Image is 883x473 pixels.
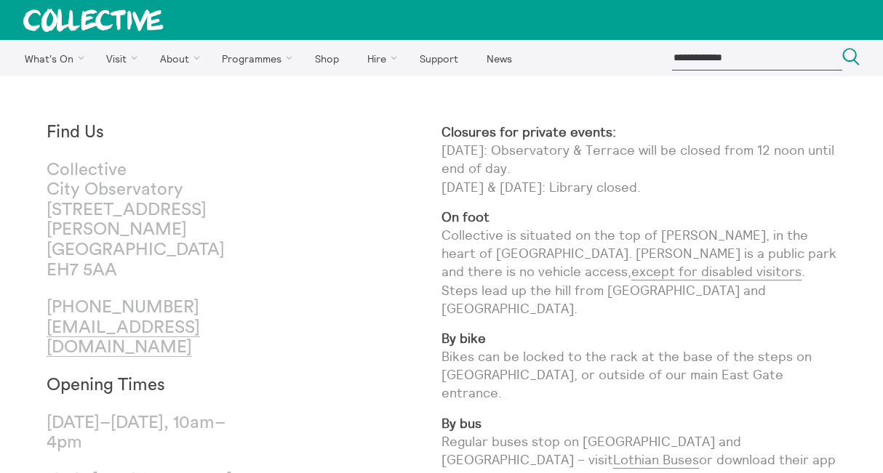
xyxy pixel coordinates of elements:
strong: Closures for private events: [441,124,616,140]
a: Visit [94,40,145,76]
p: Collective City Observatory [STREET_ADDRESS][PERSON_NAME] [GEOGRAPHIC_DATA] EH7 5AA [47,161,244,281]
a: Lothian Buses [613,451,699,469]
a: Programmes [209,40,300,76]
a: Shop [302,40,351,76]
a: except for disabled visitors [631,263,802,280]
p: [DATE]–[DATE], 10am–4pm [47,413,244,453]
a: [EMAIL_ADDRESS][DOMAIN_NAME] [47,319,200,357]
p: Collective is situated on the top of [PERSON_NAME], in the heart of [GEOGRAPHIC_DATA]. [PERSON_NA... [441,208,836,318]
p: [PHONE_NUMBER] [47,298,244,358]
a: What's On [12,40,91,76]
a: Support [407,40,471,76]
strong: Opening Times [47,376,165,394]
strong: By bike [441,330,486,347]
strong: By bus [441,415,482,432]
strong: On foot [441,209,490,225]
a: About [147,40,207,76]
a: News [474,40,524,76]
strong: Find Us [47,124,104,141]
p: [DATE]: Observatory & Terrace will be closed from 12 noon until end of day. [DATE] & [DATE]: Libr... [441,123,836,196]
p: Bikes can be locked to the rack at the base of the steps on [GEOGRAPHIC_DATA], or outside of our ... [441,329,836,403]
a: Hire [355,40,404,76]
